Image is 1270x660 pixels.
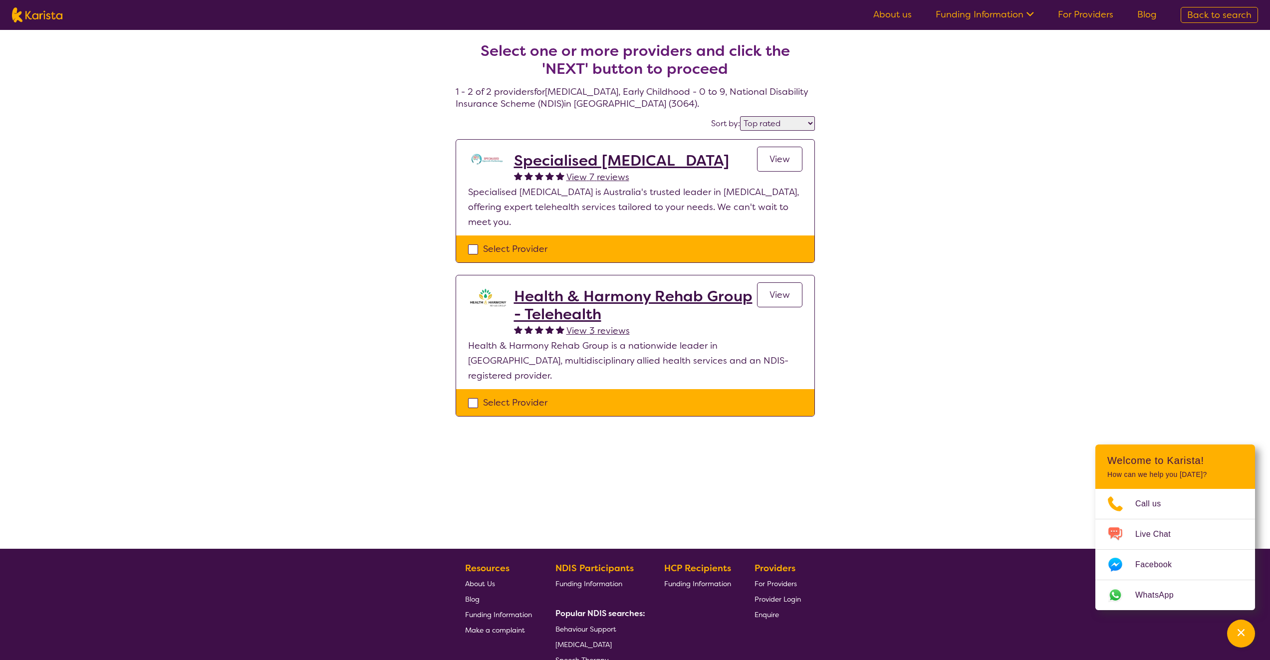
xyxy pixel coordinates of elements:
a: View [757,282,802,307]
img: Karista logo [12,7,62,22]
a: Make a complaint [465,622,532,638]
a: Funding Information [664,576,731,591]
b: HCP Recipients [664,562,731,574]
p: Health & Harmony Rehab Group is a nationwide leader in [GEOGRAPHIC_DATA], multidisciplinary allie... [468,338,802,383]
a: [MEDICAL_DATA] [555,637,641,652]
span: Make a complaint [465,626,525,635]
a: Funding Information [465,607,532,622]
img: fullstar [514,172,522,180]
a: Enquire [755,607,801,622]
a: Provider Login [755,591,801,607]
b: Popular NDIS searches: [555,608,645,619]
div: Channel Menu [1095,444,1255,610]
a: For Providers [755,576,801,591]
img: fullstar [524,325,533,334]
span: Behaviour Support [555,625,616,634]
span: For Providers [755,579,797,588]
a: Behaviour Support [555,621,641,637]
span: Blog [465,595,480,604]
span: Provider Login [755,595,801,604]
span: View [769,153,790,165]
img: fullstar [514,325,522,334]
h2: Select one or more providers and click the 'NEXT' button to proceed [468,42,803,78]
label: Sort by: [711,118,740,129]
a: Funding Information [936,8,1034,20]
span: View 3 reviews [566,325,630,337]
a: Blog [465,591,532,607]
img: fullstar [535,325,543,334]
img: tc7lufxpovpqcirzzyzq.png [468,152,508,167]
img: fullstar [545,325,554,334]
a: Specialised [MEDICAL_DATA] [514,152,729,170]
ul: Choose channel [1095,489,1255,610]
a: Funding Information [555,576,641,591]
span: Funding Information [664,579,731,588]
a: Web link opens in a new tab. [1095,580,1255,610]
a: Health & Harmony Rehab Group - Telehealth [514,287,757,323]
img: fullstar [556,325,564,334]
img: ztak9tblhgtrn1fit8ap.png [468,287,508,307]
span: Call us [1135,496,1173,511]
img: fullstar [545,172,554,180]
b: NDIS Participants [555,562,634,574]
b: Providers [755,562,795,574]
span: Funding Information [555,579,622,588]
img: fullstar [556,172,564,180]
span: Enquire [755,610,779,619]
h4: 1 - 2 of 2 providers for [MEDICAL_DATA] , Early Childhood - 0 to 9 , National Disability Insuranc... [456,18,815,110]
a: View 3 reviews [566,323,630,338]
a: About us [873,8,912,20]
span: WhatsApp [1135,588,1186,603]
img: fullstar [524,172,533,180]
b: Resources [465,562,509,574]
span: About Us [465,579,495,588]
span: View [769,289,790,301]
span: Live Chat [1135,527,1183,542]
span: View 7 reviews [566,171,629,183]
span: [MEDICAL_DATA] [555,640,612,649]
button: Channel Menu [1227,620,1255,648]
span: Funding Information [465,610,532,619]
a: View 7 reviews [566,170,629,185]
span: Facebook [1135,557,1184,572]
a: View [757,147,802,172]
span: Back to search [1187,9,1252,21]
img: fullstar [535,172,543,180]
p: Specialised [MEDICAL_DATA] is Australia's trusted leader in [MEDICAL_DATA], offering expert teleh... [468,185,802,229]
a: Back to search [1181,7,1258,23]
a: Blog [1137,8,1157,20]
a: About Us [465,576,532,591]
p: How can we help you [DATE]? [1107,470,1243,479]
h2: Welcome to Karista! [1107,454,1243,466]
a: For Providers [1058,8,1113,20]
